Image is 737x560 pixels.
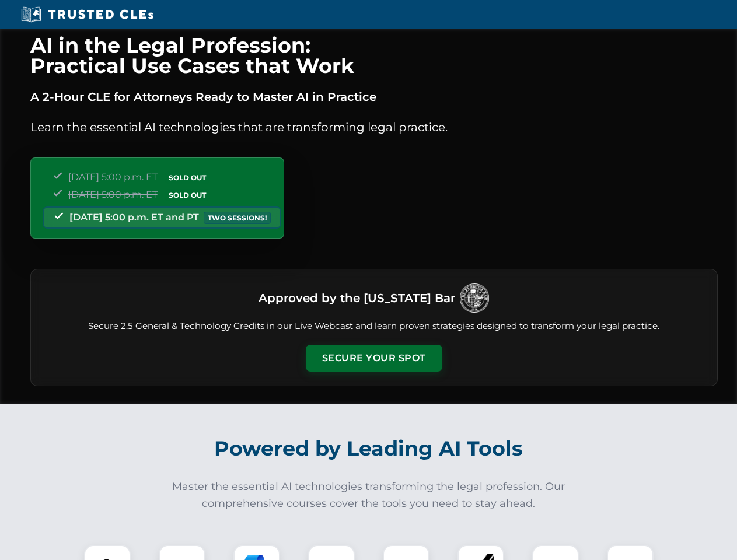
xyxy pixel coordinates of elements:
span: SOLD OUT [165,171,210,184]
p: Master the essential AI technologies transforming the legal profession. Our comprehensive courses... [165,478,573,512]
span: [DATE] 5:00 p.m. ET [68,189,158,200]
h3: Approved by the [US_STATE] Bar [259,288,455,309]
h1: AI in the Legal Profession: Practical Use Cases that Work [30,35,718,76]
span: [DATE] 5:00 p.m. ET [68,171,158,183]
img: Logo [460,283,489,313]
p: A 2-Hour CLE for Attorneys Ready to Master AI in Practice [30,87,718,106]
h2: Powered by Leading AI Tools [46,428,692,469]
p: Learn the essential AI technologies that are transforming legal practice. [30,118,718,136]
p: Secure 2.5 General & Technology Credits in our Live Webcast and learn proven strategies designed ... [45,320,703,333]
img: Trusted CLEs [18,6,157,23]
span: SOLD OUT [165,189,210,201]
button: Secure Your Spot [306,345,442,372]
